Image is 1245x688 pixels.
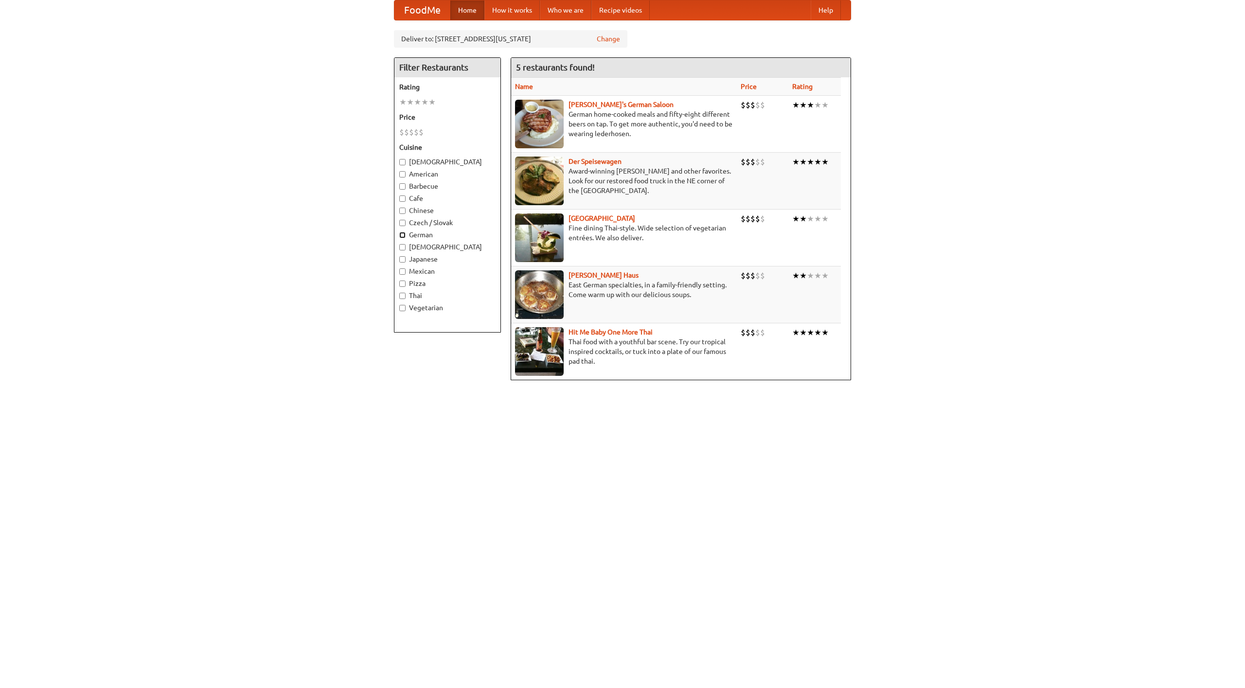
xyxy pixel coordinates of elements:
li: ★ [814,327,821,338]
li: $ [741,100,746,110]
li: $ [741,157,746,167]
a: Hit Me Baby One More Thai [569,328,653,336]
p: Award-winning [PERSON_NAME] and other favorites. Look for our restored food truck in the NE corne... [515,166,733,195]
label: Thai [399,291,496,300]
input: [DEMOGRAPHIC_DATA] [399,159,406,165]
label: German [399,230,496,240]
li: $ [746,327,750,338]
li: $ [760,157,765,167]
h5: Rating [399,82,496,92]
li: $ [760,327,765,338]
label: Czech / Slovak [399,218,496,228]
li: ★ [821,327,829,338]
label: [DEMOGRAPHIC_DATA] [399,157,496,167]
label: Japanese [399,254,496,264]
li: ★ [792,157,800,167]
li: ★ [800,327,807,338]
label: Mexican [399,266,496,276]
input: German [399,232,406,238]
img: satay.jpg [515,213,564,262]
input: Barbecue [399,183,406,190]
a: FoodMe [394,0,450,20]
input: Thai [399,293,406,299]
a: Home [450,0,484,20]
label: American [399,169,496,179]
li: $ [746,270,750,281]
li: $ [760,213,765,224]
p: East German specialties, in a family-friendly setting. Come warm up with our delicious soups. [515,280,733,300]
li: $ [760,270,765,281]
label: Pizza [399,279,496,288]
li: ★ [414,97,421,107]
li: $ [755,270,760,281]
li: $ [750,157,755,167]
li: ★ [814,213,821,224]
li: $ [741,213,746,224]
a: Help [811,0,841,20]
li: $ [419,127,424,138]
li: ★ [792,100,800,110]
li: ★ [821,100,829,110]
li: $ [755,213,760,224]
label: Chinese [399,206,496,215]
ng-pluralize: 5 restaurants found! [516,63,595,72]
li: ★ [814,157,821,167]
li: ★ [428,97,436,107]
li: $ [755,100,760,110]
a: Rating [792,83,813,90]
li: $ [755,157,760,167]
a: [PERSON_NAME] Haus [569,271,639,279]
li: $ [750,327,755,338]
li: ★ [814,270,821,281]
a: Price [741,83,757,90]
li: $ [750,270,755,281]
h5: Price [399,112,496,122]
img: speisewagen.jpg [515,157,564,205]
input: American [399,171,406,177]
li: $ [746,157,750,167]
img: kohlhaus.jpg [515,270,564,319]
img: esthers.jpg [515,100,564,148]
li: ★ [807,327,814,338]
li: ★ [814,100,821,110]
li: ★ [800,100,807,110]
li: ★ [821,270,829,281]
li: $ [409,127,414,138]
a: Name [515,83,533,90]
input: Mexican [399,268,406,275]
li: $ [750,213,755,224]
a: [GEOGRAPHIC_DATA] [569,214,635,222]
input: Vegetarian [399,305,406,311]
li: ★ [407,97,414,107]
li: $ [755,327,760,338]
a: Der Speisewagen [569,158,622,165]
li: $ [760,100,765,110]
li: $ [414,127,419,138]
li: ★ [792,327,800,338]
input: [DEMOGRAPHIC_DATA] [399,244,406,250]
a: How it works [484,0,540,20]
li: $ [750,100,755,110]
li: $ [741,270,746,281]
li: $ [741,327,746,338]
a: [PERSON_NAME]'s German Saloon [569,101,674,108]
label: Vegetarian [399,303,496,313]
li: ★ [792,270,800,281]
img: babythai.jpg [515,327,564,376]
a: Who we are [540,0,591,20]
li: ★ [792,213,800,224]
li: ★ [800,270,807,281]
li: ★ [821,213,829,224]
input: Cafe [399,195,406,202]
label: [DEMOGRAPHIC_DATA] [399,242,496,252]
li: $ [399,127,404,138]
li: ★ [821,157,829,167]
div: Deliver to: [STREET_ADDRESS][US_STATE] [394,30,627,48]
input: Pizza [399,281,406,287]
li: ★ [399,97,407,107]
li: $ [746,100,750,110]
